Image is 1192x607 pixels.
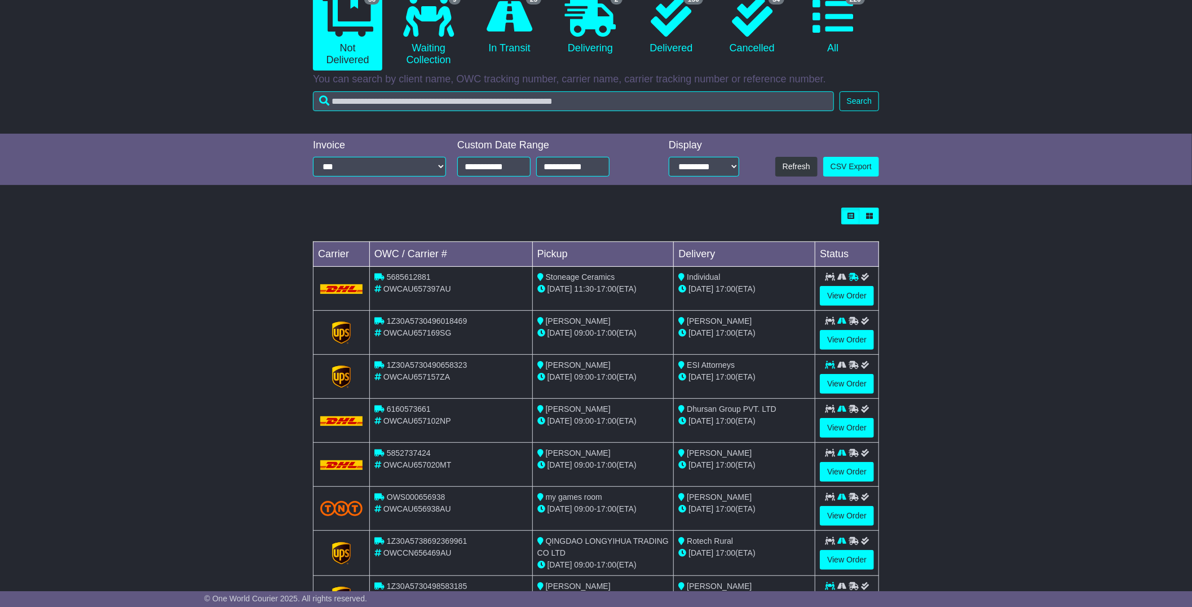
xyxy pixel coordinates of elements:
[716,328,735,337] span: 17:00
[597,372,616,381] span: 17:00
[332,542,351,565] img: GetCarrierServiceLogo
[383,284,451,293] span: OWCAU657397AU
[716,504,735,513] span: 17:00
[537,371,669,383] div: - (ETA)
[387,360,467,370] span: 1Z30A5730490658323
[537,327,669,339] div: - (ETA)
[537,503,669,515] div: - (ETA)
[575,284,594,293] span: 11:30
[546,492,602,502] span: my games room
[597,284,616,293] span: 17:00
[313,139,446,152] div: Invoice
[823,157,879,177] a: CSV Export
[546,360,611,370] span: [PERSON_NAME]
[313,73,879,86] p: You can search by client name, OWC tracking number, carrier name, carrier tracking number or refe...
[387,316,467,326] span: 1Z30A5730496018469
[820,286,874,306] a: View Order
[546,404,611,414] span: [PERSON_NAME]
[716,460,735,469] span: 17:00
[687,316,752,326] span: [PERSON_NAME]
[688,504,713,513] span: [DATE]
[688,284,713,293] span: [DATE]
[575,460,594,469] span: 09:00
[383,416,451,425] span: OWCAU657102NP
[716,372,735,381] span: 17:00
[387,272,431,281] span: 5685612881
[678,459,810,471] div: (ETA)
[387,404,431,414] span: 6160573661
[688,460,713,469] span: [DATE]
[687,582,752,591] span: [PERSON_NAME]
[387,448,431,458] span: 5852737424
[687,404,776,414] span: Dhursan Group PVT. LTD
[687,272,720,281] span: Individual
[537,459,669,471] div: - (ETA)
[548,328,572,337] span: [DATE]
[687,492,752,502] span: [PERSON_NAME]
[687,448,752,458] span: [PERSON_NAME]
[687,536,733,546] span: Rotech Rural
[669,139,739,152] div: Display
[537,559,669,571] div: - (ETA)
[546,582,611,591] span: [PERSON_NAME]
[457,139,638,152] div: Custom Date Range
[575,372,594,381] span: 09:00
[387,492,445,502] span: OWS000656938
[320,501,363,516] img: TNT_Domestic.png
[815,242,879,267] td: Status
[548,460,572,469] span: [DATE]
[383,504,451,513] span: OWCAU656938AU
[383,460,452,469] span: OWCAU657020MT
[820,550,874,570] a: View Order
[716,284,735,293] span: 17:00
[314,242,370,267] td: Carrier
[597,560,616,569] span: 17:00
[674,242,815,267] td: Delivery
[370,242,533,267] td: OWC / Carrier #
[575,560,594,569] span: 09:00
[575,328,594,337] span: 09:00
[597,460,616,469] span: 17:00
[678,283,810,295] div: (ETA)
[688,372,713,381] span: [DATE]
[678,327,810,339] div: (ETA)
[820,506,874,526] a: View Order
[332,366,351,388] img: GetCarrierServiceLogo
[537,415,669,427] div: - (ETA)
[320,416,363,425] img: DHL.png
[546,448,611,458] span: [PERSON_NAME]
[820,330,874,350] a: View Order
[548,372,572,381] span: [DATE]
[532,242,674,267] td: Pickup
[548,416,572,425] span: [DATE]
[688,548,713,557] span: [DATE]
[332,322,351,344] img: GetCarrierServiceLogo
[688,328,713,337] span: [DATE]
[320,460,363,469] img: DHL.png
[775,157,818,177] button: Refresh
[597,328,616,337] span: 17:00
[548,560,572,569] span: [DATE]
[820,418,874,438] a: View Order
[548,284,572,293] span: [DATE]
[204,594,367,603] span: © One World Courier 2025. All rights reserved.
[546,272,615,281] span: Stoneage Ceramics
[840,91,879,111] button: Search
[387,536,467,546] span: 1Z30A5738692369961
[575,504,594,513] span: 09:00
[387,582,467,591] span: 1Z30A5730498583185
[383,372,450,381] span: OWCAU657157ZA
[597,416,616,425] span: 17:00
[716,416,735,425] span: 17:00
[383,328,452,337] span: OWCAU657169SG
[597,504,616,513] span: 17:00
[537,283,669,295] div: - (ETA)
[678,371,810,383] div: (ETA)
[320,284,363,293] img: DHL.png
[537,536,669,557] span: QINGDAO LONGYIHUA TRADING CO LTD
[688,416,713,425] span: [DATE]
[678,415,810,427] div: (ETA)
[687,360,735,370] span: ESI Attorneys
[546,316,611,326] span: [PERSON_NAME]
[716,548,735,557] span: 17:00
